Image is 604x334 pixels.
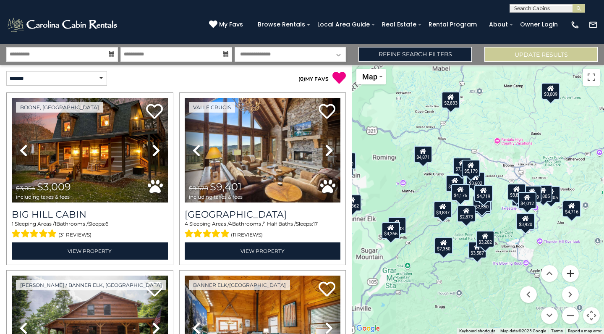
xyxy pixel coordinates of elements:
div: $3,602 [466,172,485,189]
div: $9,401 [446,175,464,192]
a: Browse Rentals [254,18,309,31]
div: $3,840 [507,183,526,200]
img: thumbnail_163270761.jpeg [185,98,341,203]
div: $2,550 [473,195,491,212]
button: Zoom in [562,265,579,282]
a: Refine Search Filters [358,47,472,62]
div: $3,587 [468,242,486,258]
div: $7,350 [435,237,453,254]
button: Map camera controls [583,307,600,324]
button: Update Results [484,47,598,62]
span: 6 [105,221,108,227]
div: $2,118 [473,197,491,213]
div: $4,099 [523,185,541,202]
span: $9,401 [210,181,242,193]
img: thumbnail_163280488.jpeg [12,98,168,203]
a: Add to favorites [319,281,335,299]
div: $4,716 [562,200,581,217]
span: $3,009 [37,181,71,193]
div: $2,873 [457,205,476,222]
img: White-1-2.png [6,16,120,33]
a: Real Estate [378,18,421,31]
span: including taxes & fees [189,194,243,200]
span: 1 [55,221,56,227]
a: Rental Program [424,18,481,31]
div: $4,871 [414,145,432,162]
div: $4,362 [343,195,361,211]
span: 0 [300,76,303,82]
button: Change map style [356,69,386,84]
span: My Favs [219,20,243,29]
span: 17 [313,221,318,227]
div: $3,202 [476,230,494,247]
div: Sleeping Areas / Bathrooms / Sleeps: [12,220,168,240]
div: $4,366 [382,222,400,239]
a: Local Area Guide [313,18,374,31]
a: Terms [551,329,563,333]
a: My Favs [209,20,245,29]
div: $7,288 [453,157,472,174]
span: 4 [229,221,232,227]
img: phone-regular-white.png [570,20,580,29]
span: 4 [185,221,188,227]
div: $5,179 [462,159,481,176]
a: Big Hill Cabin [12,209,168,220]
button: Keyboard shortcuts [459,328,495,334]
div: $4,719 [475,185,493,202]
span: ( ) [298,76,305,82]
a: View Property [185,242,341,260]
a: [PERSON_NAME] / Banner Elk, [GEOGRAPHIC_DATA] [16,280,166,290]
button: Move right [562,286,579,303]
div: $4,012 [518,192,536,209]
span: (31 reviews) [58,229,92,240]
div: $2,305 [542,186,560,203]
button: Toggle fullscreen view [583,69,600,86]
a: [GEOGRAPHIC_DATA] [185,209,341,220]
a: Add to favorites [319,103,335,121]
div: $4,176 [451,184,470,200]
a: Boone, [GEOGRAPHIC_DATA] [16,102,103,113]
img: mail-regular-white.png [588,20,598,29]
img: Google [354,323,382,334]
a: About [485,18,512,31]
button: Move up [541,265,558,282]
a: Add to favorites [146,103,163,121]
div: $6,743 [388,217,406,234]
span: including taxes & fees [16,194,71,200]
a: Report a map error [568,329,601,333]
div: $3,009 [541,82,560,99]
div: $3,837 [434,201,452,218]
span: $9,578 [189,184,208,192]
a: Banner Elk/[GEOGRAPHIC_DATA] [189,280,290,290]
div: Sleeping Areas / Bathrooms / Sleeps: [185,220,341,240]
h3: Cucumber Tree Lodge [185,209,341,220]
span: $3,054 [16,184,35,192]
a: Open this area in Google Maps (opens a new window) [354,323,382,334]
div: $3,805 [534,185,552,202]
a: Owner Login [516,18,562,31]
span: Map [362,72,377,81]
span: 1 [12,221,13,227]
a: (0)MY FAVS [298,76,329,82]
button: Move left [520,286,537,303]
a: Valle Crucis [189,102,235,113]
span: 1 Half Baths / [264,221,296,227]
div: $3,920 [516,213,535,229]
div: $2,833 [442,91,460,108]
a: View Property [12,242,168,260]
span: Map data ©2025 Google [500,329,546,333]
button: Zoom out [562,307,579,324]
button: Move down [541,307,558,324]
span: (11 reviews) [231,229,263,240]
